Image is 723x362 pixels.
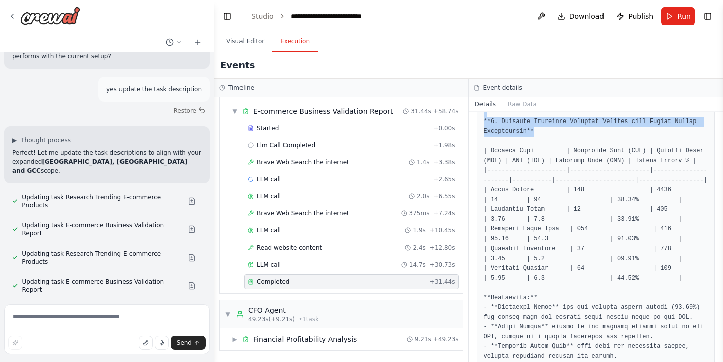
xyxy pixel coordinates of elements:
[22,278,180,294] span: Updating task E-commerce Business Validation Report
[299,315,319,323] span: • 1 task
[257,226,281,234] span: LLM call
[430,226,455,234] span: + 10.45s
[253,334,357,344] span: Financial Profitability Analysis
[177,339,192,347] span: Send
[628,11,653,21] span: Publish
[248,315,295,323] span: 49.23s (+9.21s)
[12,136,17,144] span: ▶
[253,106,393,116] span: E-commerce Business Validation Report
[430,278,455,286] span: + 31.44s
[22,250,180,266] span: Updating task Research Trending E-commerce Products
[248,305,319,315] div: CFO Agent
[106,85,202,94] p: yes update the task description
[430,244,455,252] span: + 12.80s
[232,335,238,343] span: ▶
[257,278,289,286] span: Completed
[257,175,281,183] span: LLM call
[433,209,455,217] span: + 7.24s
[612,7,657,25] button: Publish
[190,36,206,48] button: Start a new chat
[257,192,281,200] span: LLM call
[413,244,425,252] span: 2.4s
[433,335,459,343] span: + 49.23s
[553,7,609,25] button: Download
[257,244,322,252] span: Read website content
[433,175,455,183] span: + 2.65s
[220,58,255,72] h2: Events
[220,9,234,23] button: Hide left sidebar
[502,97,543,111] button: Raw Data
[12,136,71,144] button: ▶Thought process
[171,336,206,350] button: Send
[409,261,426,269] span: 14.7s
[257,124,279,132] span: Started
[8,336,22,350] button: Improve this prompt
[409,209,430,217] span: 375ms
[169,104,210,118] button: Restore
[162,36,186,48] button: Switch to previous chat
[257,141,315,149] span: Llm Call Completed
[677,11,691,21] span: Run
[21,136,71,144] span: Thought process
[257,261,281,269] span: LLM call
[218,31,272,52] button: Visual Editor
[272,31,318,52] button: Execution
[433,107,459,115] span: + 58.74s
[22,193,180,209] span: Updating task Research Trending E-commerce Products
[417,192,429,200] span: 2.0s
[433,192,455,200] span: + 6.55s
[701,9,715,23] button: Show right sidebar
[257,209,349,217] span: Brave Web Search the internet
[417,158,429,166] span: 1.4s
[251,11,393,21] nav: breadcrumb
[411,107,431,115] span: 31.44s
[251,12,274,20] a: Studio
[225,310,231,318] span: ▼
[415,335,431,343] span: 9.21s
[413,226,425,234] span: 1.9s
[155,336,169,350] button: Click to speak your automation idea
[483,84,522,92] h3: Event details
[257,158,349,166] span: Brave Web Search the internet
[569,11,605,21] span: Download
[139,336,153,350] button: Upload files
[20,7,80,25] img: Logo
[12,148,202,175] p: Perfect! Let me update the task descriptions to align with your expanded scope.
[430,261,455,269] span: + 30.73s
[433,141,455,149] span: + 1.98s
[228,84,254,92] h3: Timeline
[469,97,502,111] button: Details
[12,158,187,174] strong: [GEOGRAPHIC_DATA], [GEOGRAPHIC_DATA] and GCC
[433,158,455,166] span: + 3.38s
[232,107,238,115] span: ▼
[22,221,180,237] span: Updating task E-commerce Business Validation Report
[661,7,695,25] button: Run
[433,124,455,132] span: + 0.00s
